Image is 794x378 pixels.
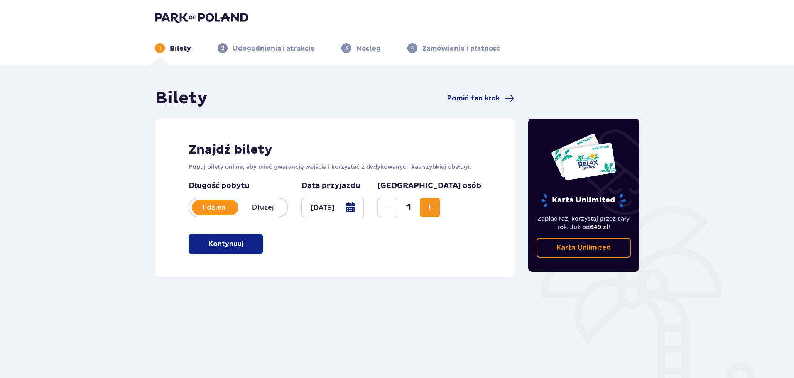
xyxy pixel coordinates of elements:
[189,181,288,191] p: Długość pobytu
[155,12,248,23] img: Park of Poland logo
[238,203,287,212] p: Dłużej
[155,88,208,109] h1: Bilety
[301,181,360,191] p: Data przyjazdu
[170,44,191,53] p: Bilety
[399,201,418,214] span: 1
[189,203,238,212] p: 1 dzień
[420,198,440,217] button: Increase
[556,243,611,252] p: Karta Unlimited
[540,193,627,208] p: Karta Unlimited
[189,142,481,158] h2: Znajdź bilety
[221,44,224,52] p: 2
[345,44,348,52] p: 3
[537,215,631,231] p: Zapłać raz, korzystaj przez cały rok. Już od !
[377,198,397,217] button: Decrease
[447,93,515,103] a: Pomiń ten krok
[356,44,381,53] p: Nocleg
[422,44,500,53] p: Zamówienie i płatność
[411,44,414,52] p: 4
[537,238,631,258] a: Karta Unlimited
[189,163,481,171] p: Kupuj bilety online, aby mieć gwarancję wejścia i korzystać z dedykowanych kas szybkiej obsługi.
[233,44,315,53] p: Udogodnienia i atrakcje
[590,224,608,230] span: 649 zł
[159,44,161,52] p: 1
[377,181,481,191] p: [GEOGRAPHIC_DATA] osób
[208,239,243,249] p: Kontynuuj
[189,234,263,254] button: Kontynuuj
[447,94,500,103] span: Pomiń ten krok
